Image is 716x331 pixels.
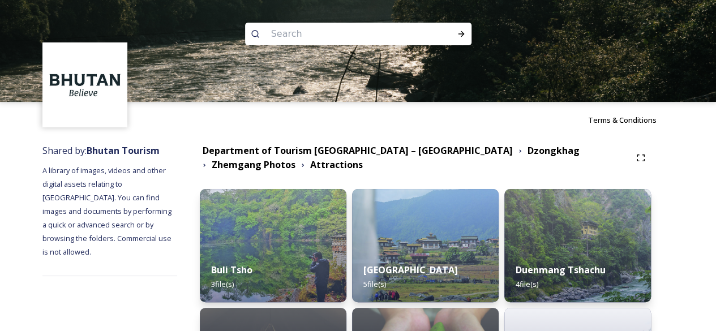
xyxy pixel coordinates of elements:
[504,189,651,302] img: Duenmang4.jpg
[516,264,606,276] strong: Duenmang Tshachu
[310,158,363,171] strong: Attractions
[211,264,252,276] strong: Buli Tsho
[588,115,657,125] span: Terms & Conditions
[203,144,513,157] strong: Department of Tourism [GEOGRAPHIC_DATA] – [GEOGRAPHIC_DATA]
[528,144,580,157] strong: Dzongkhag
[516,279,538,289] span: 4 file(s)
[588,113,674,127] a: Terms & Conditions
[363,264,458,276] strong: [GEOGRAPHIC_DATA]
[212,158,295,171] strong: Zhemgang Photos
[44,44,126,126] img: BT_Logo_BB_Lockup_CMYK_High%2520Res.jpg
[42,165,173,257] span: A library of images, videos and other digital assets relating to [GEOGRAPHIC_DATA]. You can find ...
[200,189,346,302] img: Buli%2520Tsho3.jpg
[42,144,160,157] span: Shared by:
[352,189,499,302] img: Buli5.jpg
[363,279,386,289] span: 5 file(s)
[87,144,160,157] strong: Bhutan Tourism
[265,22,421,46] input: Search
[211,279,234,289] span: 3 file(s)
